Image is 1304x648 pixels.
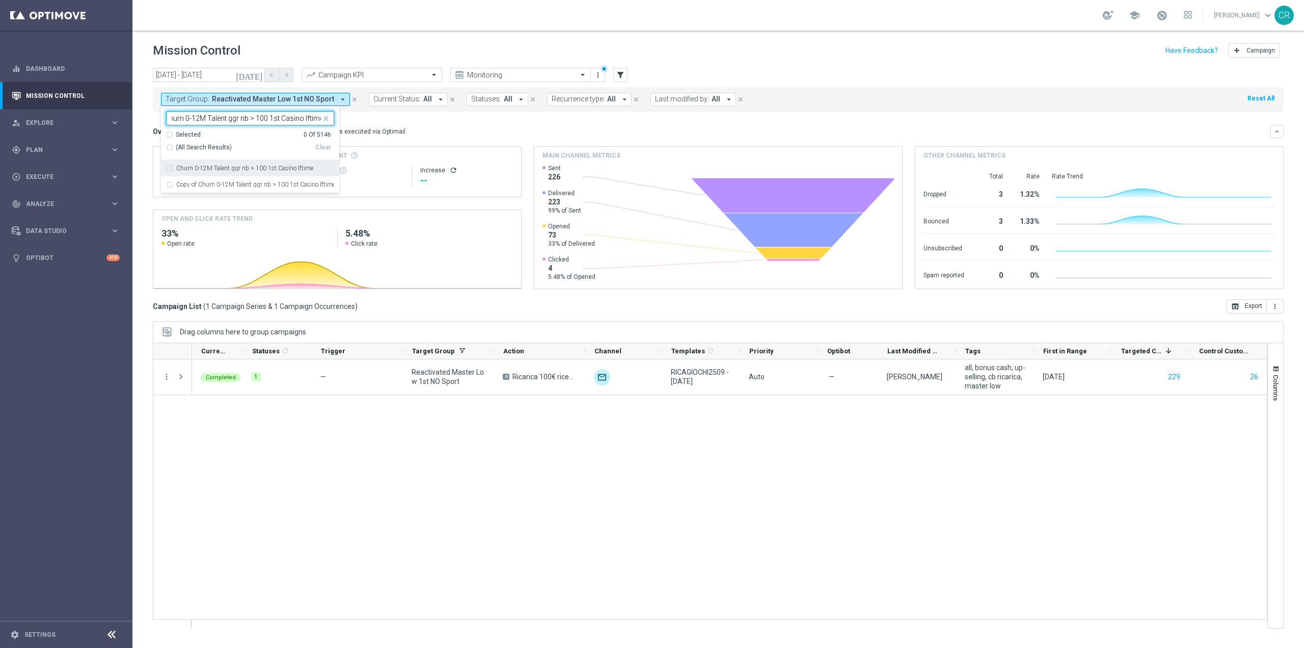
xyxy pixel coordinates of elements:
[11,65,120,73] button: equalizer Dashboard
[176,131,201,139] div: Selected
[161,227,329,240] h2: 33%
[12,199,110,209] div: Analyze
[167,240,195,248] span: Open rate
[373,95,421,103] span: Current Status:
[162,372,171,381] button: more_vert
[632,94,641,105] button: close
[201,372,241,382] colored-tag: Completed
[252,372,261,381] div: 1
[176,182,334,188] label: Copy of Churn 0-12M Talent ggr nb > 100 1st Casino lftime
[1213,8,1274,23] a: [PERSON_NAME]keyboard_arrow_down
[1227,302,1284,310] multiple-options-button: Export to CSV
[1015,266,1040,282] div: 0%
[161,214,253,223] h4: OPEN AND CLICK RATE TREND
[161,93,350,106] button: Target Group: Reactivated Master Low 1st NO Sport arrow_drop_down
[1249,371,1259,383] button: 26
[620,95,629,104] i: arrow_drop_down
[12,64,21,73] i: equalizer
[449,96,456,103] i: close
[279,68,293,82] button: arrow_forward
[306,70,316,80] i: trending_up
[166,160,334,176] div: Churn 0-12M Talent ggr nb > 100 1st Casino lftime
[633,96,640,103] i: close
[321,347,345,355] span: Trigger
[454,70,465,80] i: preview
[1129,10,1140,21] span: school
[11,173,120,181] button: play_circle_outline Execute keyboard_arrow_right
[338,95,347,104] i: arrow_drop_down
[12,145,21,154] i: gps_fixed
[471,95,501,103] span: Statuses:
[829,372,834,381] span: —
[923,185,964,201] div: Dropped
[736,94,745,105] button: close
[548,164,561,172] span: Sent
[12,118,110,127] div: Explore
[11,254,120,262] button: lightbulb Optibot +10
[26,147,110,153] span: Plan
[268,71,276,79] i: arrow_back
[369,93,448,106] button: Current Status: All arrow_drop_down
[1167,371,1181,383] button: 229
[887,372,942,381] div: Francesca Mascarucci
[26,55,120,82] a: Dashboard
[321,113,329,121] button: close
[1015,185,1040,201] div: 1.32%
[11,227,120,235] button: Data Studio keyboard_arrow_right
[1274,6,1294,25] div: CR
[548,197,581,206] span: 223
[1199,347,1251,355] span: Control Customers
[420,174,513,187] div: --
[976,185,1003,201] div: 3
[616,70,625,80] i: filter_alt
[153,43,240,58] h1: Mission Control
[12,199,21,209] i: track_changes
[412,347,455,355] span: Target Group
[449,166,457,174] button: refresh
[607,95,616,103] span: All
[412,368,485,386] span: Reactivated Master Low 1st NO Sport
[110,118,120,127] i: keyboard_arrow_right
[302,68,442,82] ng-select: Campaign KPI
[749,347,774,355] span: Priority
[827,347,850,355] span: Optibot
[1271,302,1279,310] i: more_vert
[423,95,432,103] span: All
[650,93,736,106] button: Last modified by: All arrow_drop_down
[304,131,331,139] div: 0 Of 5146
[153,302,358,311] h3: Campaign List
[10,630,19,639] i: settings
[1270,125,1284,138] button: keyboard_arrow_down
[613,68,628,82] button: filter_alt
[26,82,120,109] a: Mission Control
[345,227,513,240] h2: 5.48%
[180,328,306,336] span: Drag columns here to group campaigns
[737,96,744,103] i: close
[542,151,620,160] h4: Main channel metrics
[280,345,289,356] span: Calculate column
[601,65,608,72] div: There are unsaved changes
[503,347,524,355] span: Action
[12,226,110,236] div: Data Studio
[528,94,537,105] button: close
[1227,299,1267,314] button: open_in_browser Export
[166,95,209,103] span: Target Group:
[887,347,939,355] span: Last Modified By
[1015,239,1040,255] div: 0%
[161,131,339,193] ng-dropdown-panel: Options list
[548,264,595,273] span: 4
[1228,43,1280,58] button: add Campaign
[281,347,289,355] i: refresh
[1043,372,1065,381] div: 25 Sep 2025, Thursday
[11,200,120,208] div: track_changes Analyze keyboard_arrow_right
[1052,172,1275,180] div: Rate Trend
[153,359,192,395] div: Press SPACE to select this row.
[322,115,330,123] i: close
[201,347,226,355] span: Current Status
[436,95,445,104] i: arrow_drop_down
[12,145,110,154] div: Plan
[548,189,581,197] span: Delivered
[351,240,377,248] span: Click rate
[512,372,577,381] span: Ricarica 100€ ricevi 20€ tutti i giochi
